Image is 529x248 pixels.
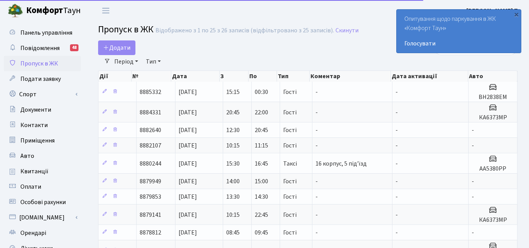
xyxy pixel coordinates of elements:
[315,108,318,117] span: -
[4,56,81,71] a: Пропуск в ЖК
[20,152,34,160] span: Авто
[179,108,197,117] span: [DATE]
[255,108,268,117] span: 22:00
[472,216,514,224] h5: КА6373МР
[472,228,474,237] span: -
[20,75,61,83] span: Подати заявку
[20,106,51,114] span: Документи
[20,167,48,176] span: Квитанції
[226,177,240,186] span: 14:00
[140,88,161,96] span: 8885332
[103,44,130,52] span: Додати
[179,177,197,186] span: [DATE]
[283,89,297,95] span: Гості
[391,71,468,82] th: Дата активації
[4,133,81,148] a: Приміщення
[4,194,81,210] a: Особові рахунки
[283,230,297,236] span: Гості
[4,225,81,241] a: Орендарі
[283,109,297,116] span: Гості
[20,121,48,129] span: Контакти
[4,148,81,164] a: Авто
[98,40,135,55] a: Додати
[255,141,268,150] span: 11:15
[179,228,197,237] span: [DATE]
[179,193,197,201] span: [DATE]
[397,10,521,53] div: Опитування щодо паркування в ЖК «Комфорт Таун»
[179,141,197,150] span: [DATE]
[4,87,81,102] a: Спорт
[26,4,81,17] span: Таун
[220,71,249,82] th: З
[283,194,297,200] span: Гості
[335,27,359,34] a: Скинути
[140,177,161,186] span: 8879949
[472,114,514,121] h5: КА6373МР
[249,71,277,82] th: По
[140,159,161,168] span: 8880244
[226,126,240,134] span: 12:30
[20,28,72,37] span: Панель управління
[315,141,318,150] span: -
[395,228,398,237] span: -
[283,142,297,149] span: Гості
[171,71,220,82] th: Дата
[111,55,141,68] a: Період
[226,228,240,237] span: 08:45
[179,88,197,96] span: [DATE]
[226,108,240,117] span: 20:45
[395,177,398,186] span: -
[315,177,318,186] span: -
[283,161,297,167] span: Таксі
[4,210,81,225] a: [DOMAIN_NAME]
[226,159,240,168] span: 15:30
[4,25,81,40] a: Панель управління
[255,159,268,168] span: 16:45
[226,141,240,150] span: 10:15
[255,88,268,96] span: 00:30
[140,228,161,237] span: 8878812
[4,164,81,179] a: Квитанції
[255,228,268,237] span: 09:45
[4,179,81,194] a: Оплати
[395,88,398,96] span: -
[179,211,197,219] span: [DATE]
[310,71,390,82] th: Коментар
[512,10,520,18] div: ×
[20,198,66,206] span: Особові рахунки
[395,126,398,134] span: -
[472,126,474,134] span: -
[395,141,398,150] span: -
[315,126,318,134] span: -
[143,55,164,68] a: Тип
[155,27,334,34] div: Відображено з 1 по 25 з 26 записів (відфільтровано з 25 записів).
[179,126,197,134] span: [DATE]
[20,229,46,237] span: Орендарі
[277,71,310,82] th: Тип
[226,193,240,201] span: 13:30
[472,94,514,101] h5: ВН2838ЕМ
[315,228,318,237] span: -
[472,165,514,173] h5: АА5380РР
[226,88,240,96] span: 15:15
[283,212,297,218] span: Гості
[20,136,55,145] span: Приміщення
[404,39,513,48] a: Голосувати
[20,44,60,52] span: Повідомлення
[315,159,367,168] span: 16 корпус, 5 під'їзд
[315,88,318,96] span: -
[20,183,41,191] span: Оплати
[472,141,474,150] span: -
[4,102,81,117] a: Документи
[226,211,240,219] span: 10:15
[140,211,161,219] span: 8879141
[26,4,63,17] b: Комфорт
[283,127,297,133] span: Гості
[98,71,132,82] th: Дії
[140,193,161,201] span: 8879853
[179,159,197,168] span: [DATE]
[20,59,58,68] span: Пропуск в ЖК
[315,193,318,201] span: -
[4,71,81,87] a: Подати заявку
[8,3,23,18] img: logo.png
